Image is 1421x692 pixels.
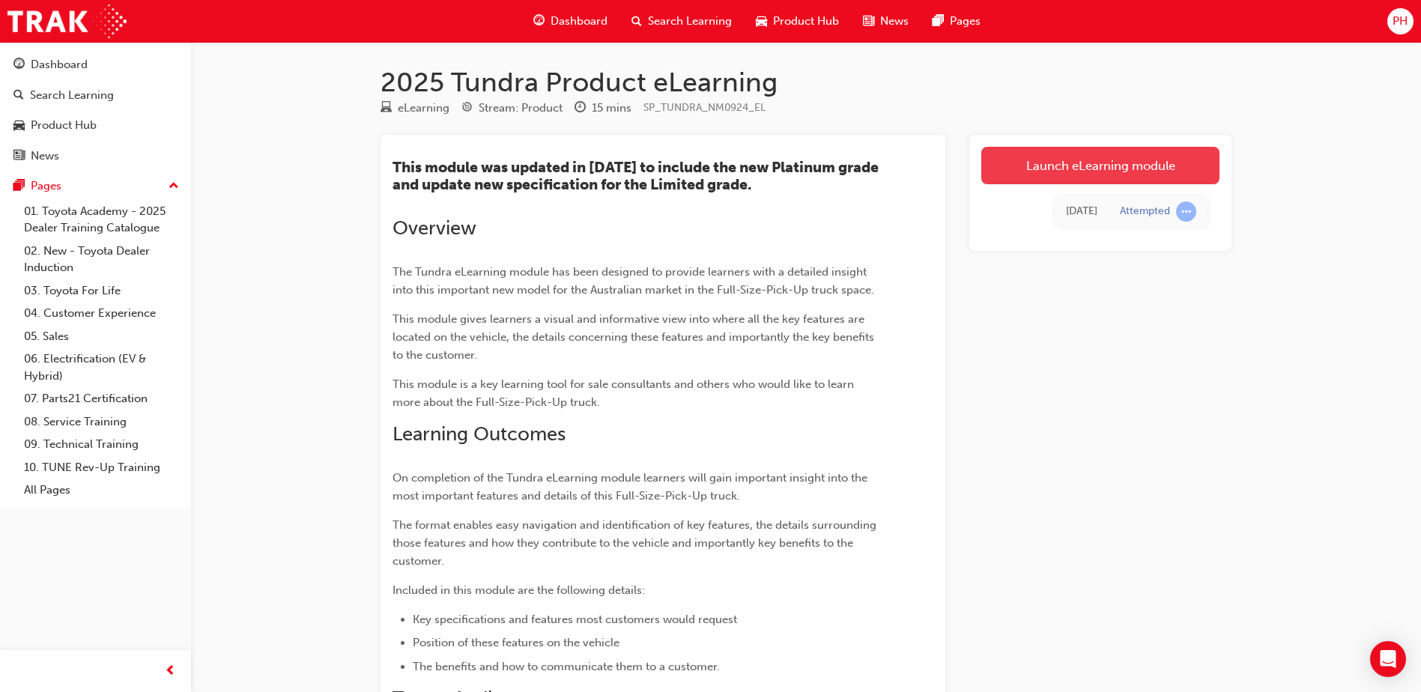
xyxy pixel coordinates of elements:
[13,119,25,133] span: car-icon
[533,12,545,31] span: guage-icon
[648,13,732,30] span: Search Learning
[31,177,61,195] div: Pages
[6,51,185,79] a: Dashboard
[381,102,392,115] span: learningResourceType_ELEARNING-icon
[1120,204,1170,219] div: Attempted
[6,172,185,200] button: Pages
[6,82,185,109] a: Search Learning
[393,216,476,240] span: Overview
[381,66,1231,99] h1: 2025 Tundra Product eLearning
[851,6,921,37] a: news-iconNews
[643,101,766,114] span: Learning resource code
[13,150,25,163] span: news-icon
[393,159,882,193] span: This module was updated in [DATE] to include the new Platinum grade and update new specification ...
[393,265,874,297] span: The Tundra eLearning module has been designed to provide learners with a detailed insight into th...
[18,410,185,434] a: 08. Service Training
[393,377,857,409] span: This module is a key learning tool for sale consultants and others who would like to learn more a...
[933,12,944,31] span: pages-icon
[619,6,744,37] a: search-iconSearch Learning
[31,117,97,134] div: Product Hub
[18,433,185,456] a: 09. Technical Training
[393,518,879,568] span: The format enables easy navigation and identification of key features, the details surrounding th...
[521,6,619,37] a: guage-iconDashboard
[165,662,176,681] span: prev-icon
[950,13,981,30] span: Pages
[575,99,631,118] div: Duration
[592,100,631,117] div: 15 mins
[413,660,720,673] span: The benefits and how to communicate them to a customer.
[18,387,185,410] a: 07. Parts21 Certification
[31,56,88,73] div: Dashboard
[393,583,645,597] span: Included in this module are the following details:
[921,6,993,37] a: pages-iconPages
[413,613,737,626] span: Key specifications and features most customers would request
[6,142,185,170] a: News
[863,12,874,31] span: news-icon
[6,48,185,172] button: DashboardSearch LearningProduct HubNews
[398,100,449,117] div: eLearning
[393,471,870,503] span: On completion of the Tundra eLearning module learners will gain important insight into the most i...
[393,422,566,446] span: Learning Outcomes
[18,325,185,348] a: 05. Sales
[880,13,909,30] span: News
[31,148,59,165] div: News
[744,6,851,37] a: car-iconProduct Hub
[18,279,185,303] a: 03. Toyota For Life
[551,13,608,30] span: Dashboard
[981,147,1219,184] a: Launch eLearning module
[461,99,563,118] div: Stream
[575,102,586,115] span: clock-icon
[18,479,185,502] a: All Pages
[1370,641,1406,677] div: Open Intercom Messenger
[169,177,179,196] span: up-icon
[18,302,185,325] a: 04. Customer Experience
[6,112,185,139] a: Product Hub
[479,100,563,117] div: Stream: Product
[1393,13,1408,30] span: PH
[631,12,642,31] span: search-icon
[461,102,473,115] span: target-icon
[13,58,25,72] span: guage-icon
[1176,201,1196,222] span: learningRecordVerb_ATTEMPT-icon
[18,456,185,479] a: 10. TUNE Rev-Up Training
[413,636,619,649] span: Position of these features on the vehicle
[1387,8,1414,34] button: PH
[13,180,25,193] span: pages-icon
[18,200,185,240] a: 01. Toyota Academy - 2025 Dealer Training Catalogue
[1066,203,1097,220] div: Fri Aug 22 2025 14:28:30 GMT+0930 (Australian Central Standard Time)
[18,347,185,387] a: 06. Electrification (EV & Hybrid)
[756,12,767,31] span: car-icon
[381,99,449,118] div: Type
[7,4,127,38] img: Trak
[13,89,24,103] span: search-icon
[393,312,877,362] span: This module gives learners a visual and informative view into where all the key features are loca...
[773,13,839,30] span: Product Hub
[18,240,185,279] a: 02. New - Toyota Dealer Induction
[30,87,114,104] div: Search Learning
